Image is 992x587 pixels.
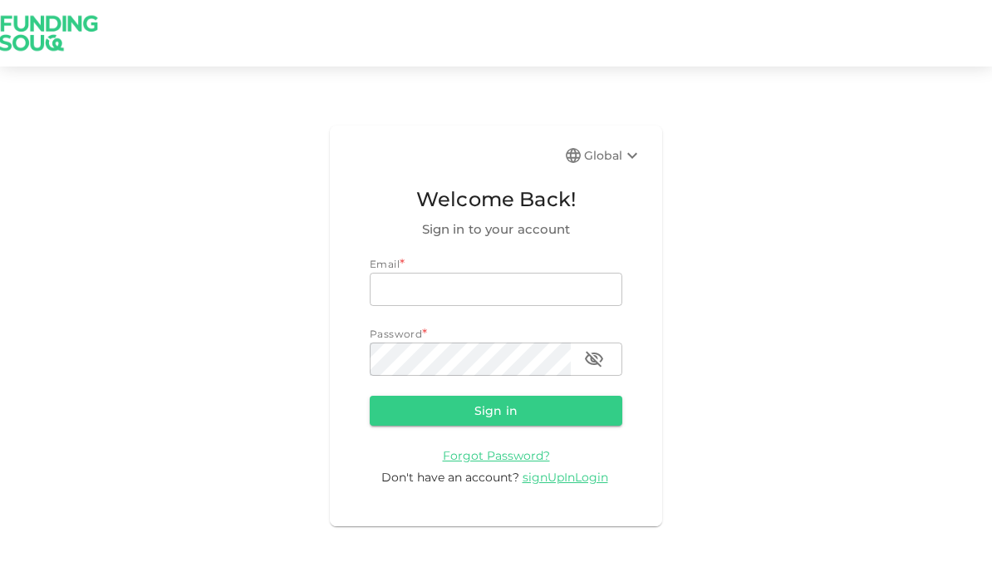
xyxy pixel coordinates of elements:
span: signUpInLogin [523,470,608,485]
span: Welcome Back! [370,184,622,215]
span: Email [370,258,400,270]
input: password [370,343,571,376]
span: Don't have an account? [381,470,519,485]
button: Sign in [370,396,622,426]
span: Password [370,328,422,340]
span: Sign in to your account [370,220,622,239]
span: Forgot Password? [443,448,550,463]
div: Global [584,146,642,165]
a: Forgot Password? [443,447,550,463]
input: email [370,273,622,306]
